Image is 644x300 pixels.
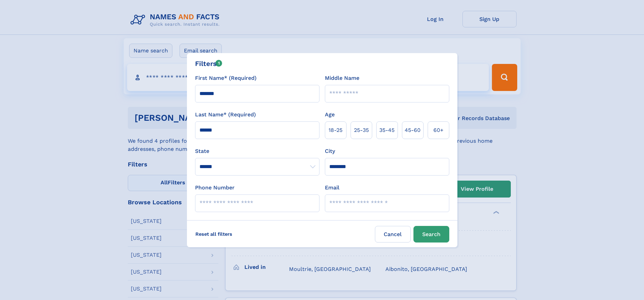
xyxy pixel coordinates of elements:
[433,126,444,134] span: 60+
[195,184,235,192] label: Phone Number
[325,184,339,192] label: Email
[195,74,257,82] label: First Name* (Required)
[413,226,449,243] button: Search
[405,126,421,134] span: 45‑60
[195,59,222,69] div: Filters
[195,147,319,155] label: State
[195,111,256,119] label: Last Name* (Required)
[379,126,395,134] span: 35‑45
[325,147,335,155] label: City
[375,226,411,243] label: Cancel
[354,126,369,134] span: 25‑35
[325,111,335,119] label: Age
[191,226,237,242] label: Reset all filters
[325,74,359,82] label: Middle Name
[329,126,342,134] span: 18‑25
